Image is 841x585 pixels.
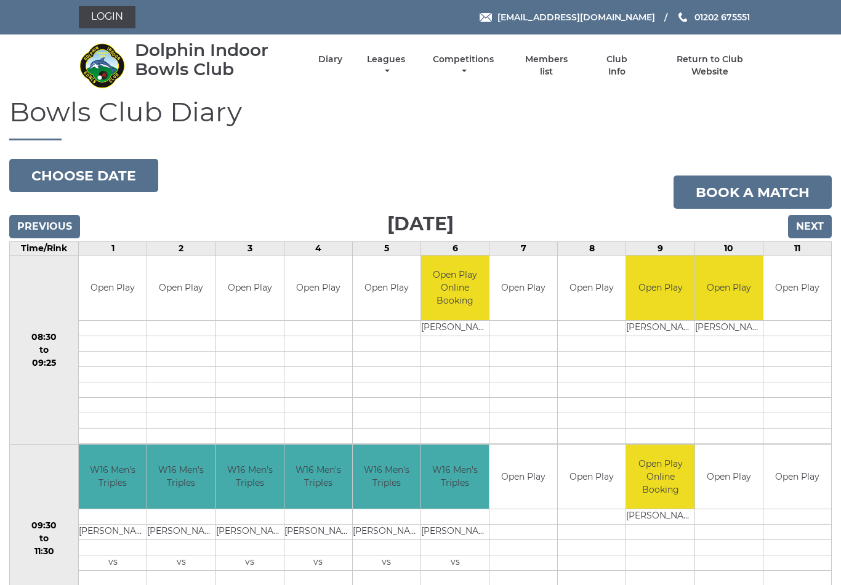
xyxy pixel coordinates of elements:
[79,256,147,320] td: Open Play
[353,555,420,571] td: vs
[216,525,284,540] td: [PERSON_NAME]
[694,12,750,23] span: 01202 675551
[364,54,408,78] a: Leagues
[480,10,655,24] a: Email [EMAIL_ADDRESS][DOMAIN_NAME]
[353,525,420,540] td: [PERSON_NAME]
[353,445,420,509] td: W16 Men's Triples
[421,445,489,509] td: W16 Men's Triples
[421,555,489,571] td: vs
[9,215,80,238] input: Previous
[135,41,297,79] div: Dolphin Indoor Bowls Club
[79,6,135,28] a: Login
[626,256,694,320] td: Open Play
[489,242,558,256] td: 7
[147,555,215,571] td: vs
[9,97,832,140] h1: Bowls Club Diary
[147,525,215,540] td: [PERSON_NAME]
[318,54,342,65] a: Diary
[284,256,352,320] td: Open Play
[421,320,489,336] td: [PERSON_NAME]
[284,242,352,256] td: 4
[79,445,147,509] td: W16 Men's Triples
[558,445,626,509] td: Open Play
[558,242,626,256] td: 8
[626,320,694,336] td: [PERSON_NAME]
[216,445,284,509] td: W16 Men's Triples
[677,10,750,24] a: Phone us 01202 675551
[626,509,694,525] td: [PERSON_NAME]
[763,256,831,320] td: Open Play
[497,12,655,23] span: [EMAIL_ADDRESS][DOMAIN_NAME]
[10,256,79,445] td: 08:30 to 09:25
[216,256,284,320] td: Open Play
[147,445,215,509] td: W16 Men's Triples
[518,54,575,78] a: Members list
[10,242,79,256] td: Time/Rink
[430,54,497,78] a: Competitions
[215,242,284,256] td: 3
[626,445,694,509] td: Open Play Online Booking
[79,242,147,256] td: 1
[421,525,489,540] td: [PERSON_NAME]
[788,215,832,238] input: Next
[284,445,352,509] td: W16 Men's Triples
[489,445,557,509] td: Open Play
[626,242,694,256] td: 9
[352,242,420,256] td: 5
[658,54,762,78] a: Return to Club Website
[480,13,492,22] img: Email
[694,242,763,256] td: 10
[674,175,832,209] a: Book a match
[763,242,831,256] td: 11
[79,555,147,571] td: vs
[421,242,489,256] td: 6
[763,445,831,509] td: Open Play
[695,445,763,509] td: Open Play
[216,555,284,571] td: vs
[147,242,215,256] td: 2
[489,256,557,320] td: Open Play
[147,256,215,320] td: Open Play
[284,555,352,571] td: vs
[421,256,489,320] td: Open Play Online Booking
[695,320,763,336] td: [PERSON_NAME]
[9,159,158,192] button: Choose date
[79,525,147,540] td: [PERSON_NAME]
[597,54,637,78] a: Club Info
[695,256,763,320] td: Open Play
[284,525,352,540] td: [PERSON_NAME]
[79,42,125,89] img: Dolphin Indoor Bowls Club
[678,12,687,22] img: Phone us
[353,256,420,320] td: Open Play
[558,256,626,320] td: Open Play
